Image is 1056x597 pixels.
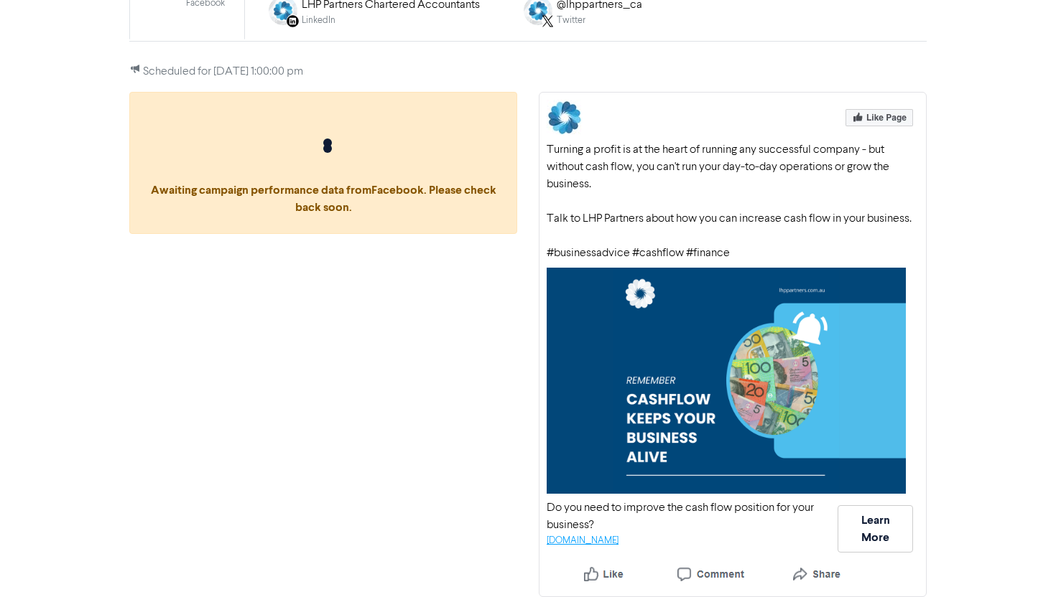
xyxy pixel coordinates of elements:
div: LinkedIn [302,14,480,27]
span: Awaiting campaign performance data from Facebook . Please check back soon. [144,138,502,215]
img: Your Selected Media [547,268,906,494]
p: Scheduled for [DATE] 1:00:00 pm [129,63,927,80]
img: Like, Comment, Share [547,558,871,589]
div: Do you need to improve the cash flow position for your business? [547,499,832,534]
div: Twitter [557,14,642,27]
iframe: Chat Widget [984,528,1056,597]
div: Turning a profit is at the heart of running any successful company - but without cash flow, you c... [547,141,919,262]
img: Like Page [846,109,913,126]
a: Learn More [838,523,913,535]
a: [DOMAIN_NAME] [547,536,619,545]
button: Learn More [838,505,913,553]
